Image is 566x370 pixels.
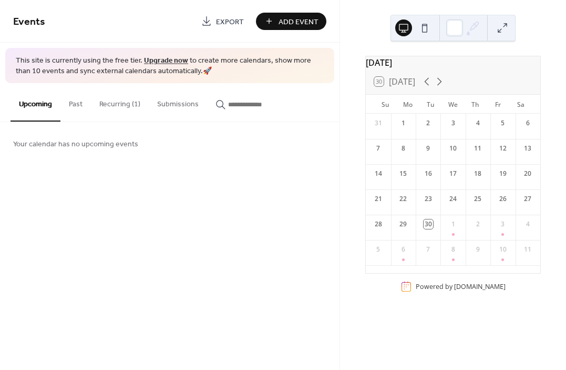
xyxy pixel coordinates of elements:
div: 20 [523,169,532,178]
div: Th [465,95,487,114]
div: 4 [473,118,482,128]
a: Upgrade now [144,54,188,68]
div: 5 [498,118,508,128]
div: 16 [424,169,433,178]
div: Mo [397,95,419,114]
div: Sa [509,95,532,114]
div: 17 [448,169,458,178]
div: 9 [424,144,433,153]
div: 4 [523,219,532,229]
div: 9 [473,245,482,254]
div: 12 [498,144,508,153]
div: 28 [374,219,383,229]
div: Su [374,95,397,114]
div: Fr [487,95,509,114]
div: 3 [448,118,458,128]
div: 2 [473,219,482,229]
div: 1 [398,118,408,128]
div: [DATE] [366,56,540,69]
div: 11 [473,144,482,153]
div: 21 [374,194,383,204]
div: 30 [424,219,433,229]
div: 3 [498,219,508,229]
button: Past [60,83,91,121]
span: Events [13,12,45,32]
div: 5 [374,245,383,254]
div: 25 [473,194,482,204]
div: 11 [523,245,532,254]
div: 6 [523,118,532,128]
span: This site is currently using the free tier. to create more calendars, show more than 10 events an... [16,56,324,76]
div: We [442,95,465,114]
div: 10 [498,245,508,254]
button: Add Event [256,13,326,30]
div: 14 [374,169,383,178]
div: Powered by [416,282,506,291]
div: 7 [374,144,383,153]
div: 1 [448,219,458,229]
div: 15 [398,169,408,178]
div: 8 [398,144,408,153]
button: Upcoming [11,83,60,122]
div: 29 [398,219,408,229]
div: 31 [374,118,383,128]
div: 23 [424,194,433,204]
div: 8 [448,245,458,254]
div: 13 [523,144,532,153]
div: 7 [424,245,433,254]
span: Export [216,16,244,27]
div: 18 [473,169,482,178]
div: 10 [448,144,458,153]
div: Tu [419,95,442,114]
div: 6 [398,245,408,254]
div: 19 [498,169,508,178]
span: Add Event [279,16,318,27]
div: 26 [498,194,508,204]
button: Submissions [149,83,207,121]
div: 2 [424,118,433,128]
div: 22 [398,194,408,204]
a: [DOMAIN_NAME] [454,282,506,291]
span: Your calendar has no upcoming events [13,139,138,150]
div: 24 [448,194,458,204]
button: Recurring (1) [91,83,149,121]
div: 27 [523,194,532,204]
a: Export [193,13,252,30]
